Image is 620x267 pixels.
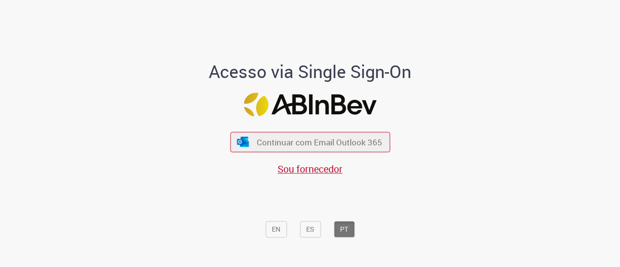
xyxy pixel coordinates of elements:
img: ícone Azure/Microsoft 360 [236,137,250,147]
button: ícone Azure/Microsoft 360 Continuar com Email Outlook 365 [230,132,390,152]
button: EN [265,221,287,237]
h1: Acesso via Single Sign-On [176,62,445,81]
img: Logo ABInBev [244,93,376,116]
button: PT [334,221,355,237]
a: Sou fornecedor [278,162,342,175]
span: Continuar com Email Outlook 365 [257,137,382,148]
button: ES [300,221,321,237]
